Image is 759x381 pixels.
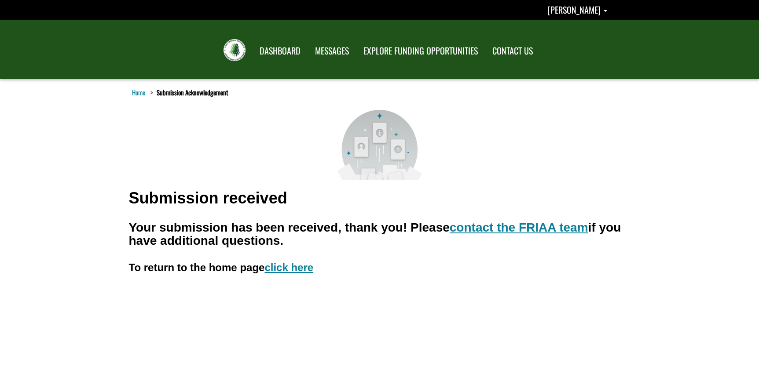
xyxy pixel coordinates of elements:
nav: Main Navigation [252,37,539,62]
h3: To return to the home page [129,262,314,273]
a: CONTACT US [486,40,539,62]
a: Shannon Sexsmith [547,3,607,16]
img: FRIAA Submissions Portal [224,39,246,61]
a: MESSAGES [308,40,356,62]
a: Home [130,87,147,98]
h2: Your submission has been received, thank you! Please if you have additional questions. [129,221,631,248]
h1: Submission received [129,189,287,207]
a: EXPLORE FUNDING OPPORTUNITIES [357,40,484,62]
a: click here [264,261,313,273]
a: DASHBOARD [253,40,307,62]
li: Submission Acknowledgement [148,88,228,97]
span: [PERSON_NAME] [547,3,601,16]
a: contact the FRIAA team [450,221,588,234]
